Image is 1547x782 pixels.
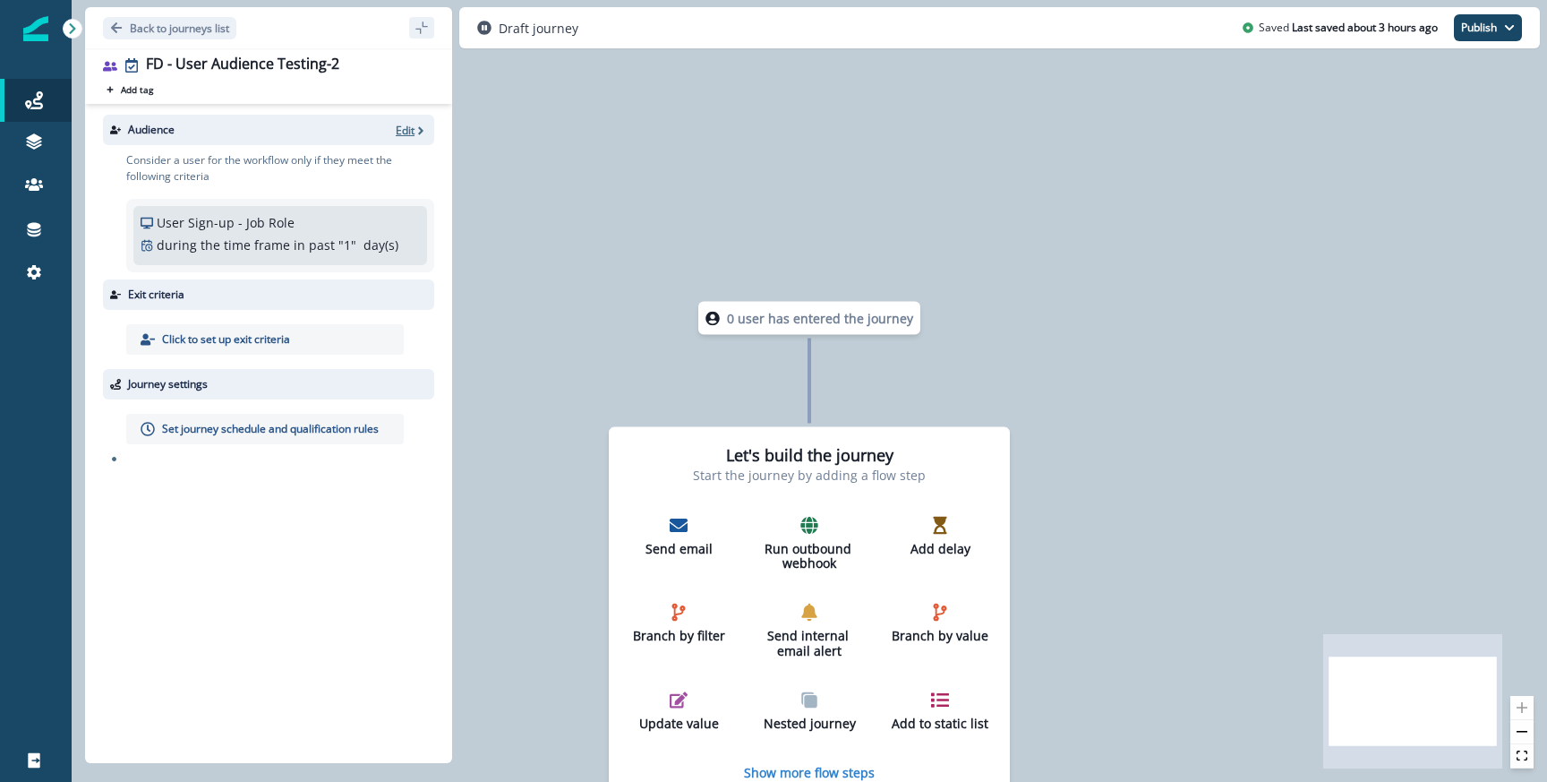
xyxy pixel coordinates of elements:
button: Show more flow steps [744,763,875,780]
p: Update value [629,716,728,731]
button: Branch by filter [622,597,735,651]
button: Send internal email alert [753,597,866,666]
button: Publish [1454,14,1522,41]
p: Consider a user for the workflow only if they meet the following criteria [126,152,434,185]
button: Branch by value [884,597,996,651]
button: Add delay [884,509,996,563]
p: Back to journeys list [130,21,229,36]
button: Go back [103,17,236,39]
button: Add tag [103,82,157,97]
button: Nested journey [753,683,866,738]
button: sidebar collapse toggle [409,17,434,39]
button: Add to static list [884,683,996,738]
p: Branch by filter [629,629,728,644]
p: Draft journey [499,19,578,38]
p: Branch by value [891,629,989,644]
button: Edit [396,123,427,138]
p: Start the journey by adding a flow step [693,465,926,484]
p: day(s) [363,236,398,254]
img: Inflection [23,16,48,41]
p: Add delay [891,541,989,556]
button: fit view [1510,744,1534,769]
button: zoom out [1510,720,1534,744]
button: Send email [622,509,735,563]
h2: Let's build the journey [726,446,893,466]
p: Click to set up exit criteria [162,331,290,348]
p: Add to static list [891,716,989,731]
div: 0 user has entered the journey [637,302,981,335]
p: Send email [629,541,728,556]
p: Saved [1259,20,1289,36]
p: Nested journey [760,716,859,731]
p: Send internal email alert [760,629,859,659]
p: Journey settings [128,376,208,392]
p: Run outbound webhook [760,541,859,571]
p: Add tag [121,84,153,95]
button: Run outbound webhook [753,509,866,579]
p: 0 user has entered the journey [727,309,913,328]
p: User Sign-up - Job Role [157,213,295,232]
p: Audience [128,122,175,138]
p: " 1 " [338,236,356,254]
p: Exit criteria [128,287,184,303]
p: during the time frame [157,236,290,254]
button: Update value [622,683,735,738]
p: Edit [396,123,415,138]
p: in past [294,236,335,254]
p: Set journey schedule and qualification rules [162,421,379,437]
p: Last saved about 3 hours ago [1292,20,1438,36]
div: FD - User Audience Testing-2 [146,56,339,75]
